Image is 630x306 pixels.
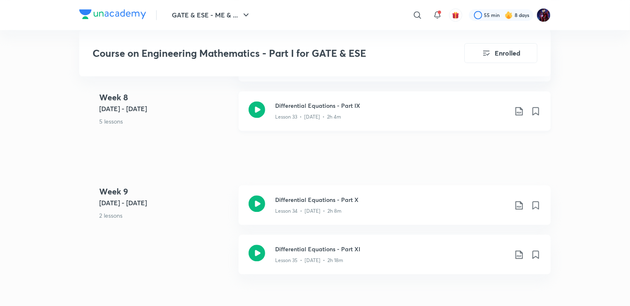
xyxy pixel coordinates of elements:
img: avatar [452,11,459,19]
a: Differential Equations - Part XLesson 34 • [DATE] • 2h 8m [239,185,551,235]
a: Differential Equations - Part XILesson 35 • [DATE] • 2h 18m [239,235,551,284]
p: Lesson 34 • [DATE] • 2h 8m [275,207,342,215]
button: avatar [449,8,462,22]
h3: Course on Engineering Mathematics - Part I for GATE & ESE [93,47,418,59]
h3: Differential Equations - Part IX [275,101,508,110]
img: Jagadeesh Mondem [537,8,551,22]
a: Company Logo [79,9,146,21]
p: Lesson 33 • [DATE] • 2h 4m [275,113,341,121]
p: 2 lessons [99,211,232,220]
a: Differential Equations - Part IXLesson 33 • [DATE] • 2h 4m [239,91,551,141]
img: streak [505,11,513,19]
h3: Differential Equations - Part X [275,195,508,204]
button: Enrolled [464,43,537,63]
button: GATE & ESE - ME & ... [167,7,256,23]
h3: Differential Equations - Part XI [275,245,508,253]
p: 5 lessons [99,117,232,126]
h4: Week 8 [99,91,232,104]
h4: Week 9 [99,185,232,198]
p: Lesson 35 • [DATE] • 2h 18m [275,257,343,264]
h5: [DATE] - [DATE] [99,198,232,208]
h5: [DATE] - [DATE] [99,104,232,114]
img: Company Logo [79,9,146,19]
